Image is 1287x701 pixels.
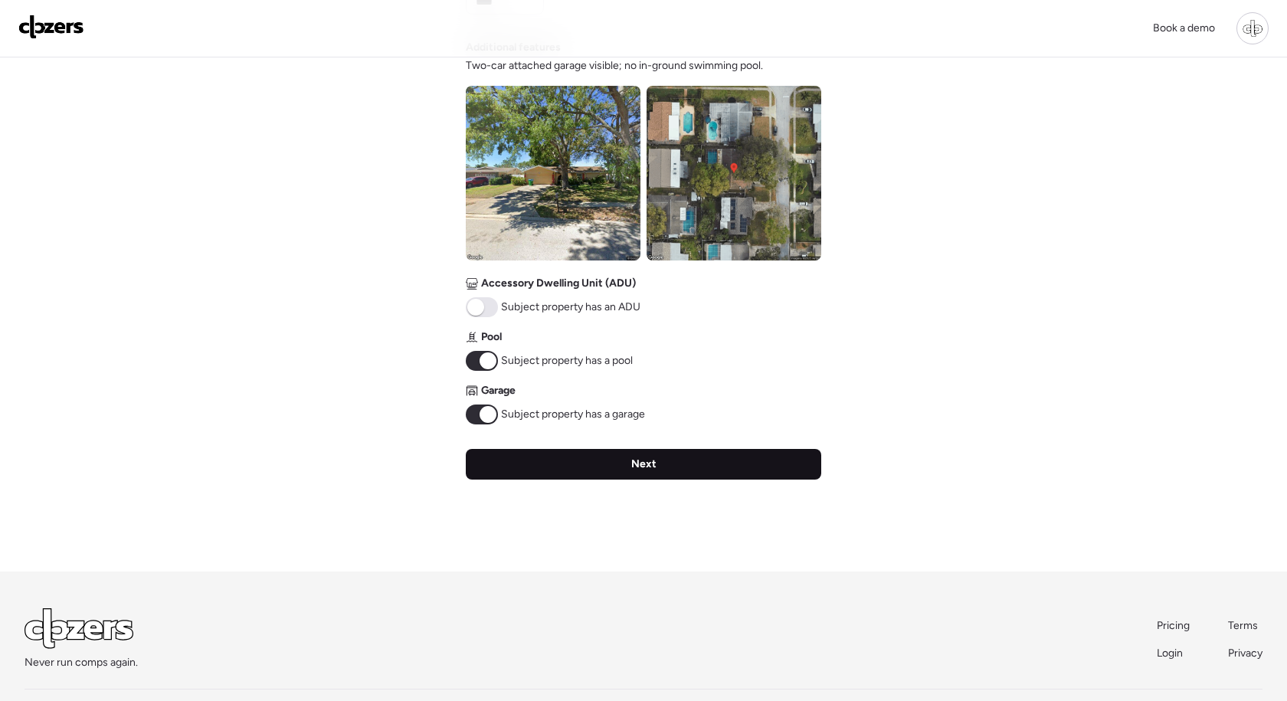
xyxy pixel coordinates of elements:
[1157,618,1191,634] a: Pricing
[1157,647,1183,660] span: Login
[501,407,645,422] span: Subject property has a garage
[1228,619,1258,632] span: Terms
[1157,646,1191,661] a: Login
[1228,646,1262,661] a: Privacy
[481,383,516,398] span: Garage
[18,15,84,39] img: Logo
[501,353,633,369] span: Subject property has a pool
[1153,21,1215,34] span: Book a demo
[481,329,502,345] span: Pool
[25,655,138,670] span: Never run comps again.
[25,608,133,649] img: Logo Light
[631,457,657,472] span: Next
[1157,619,1190,632] span: Pricing
[466,58,763,74] span: Two-car attached garage visible; no in-ground swimming pool.
[501,300,640,315] span: Subject property has an ADU
[1228,618,1262,634] a: Terms
[481,276,636,291] span: Accessory Dwelling Unit (ADU)
[1228,647,1262,660] span: Privacy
